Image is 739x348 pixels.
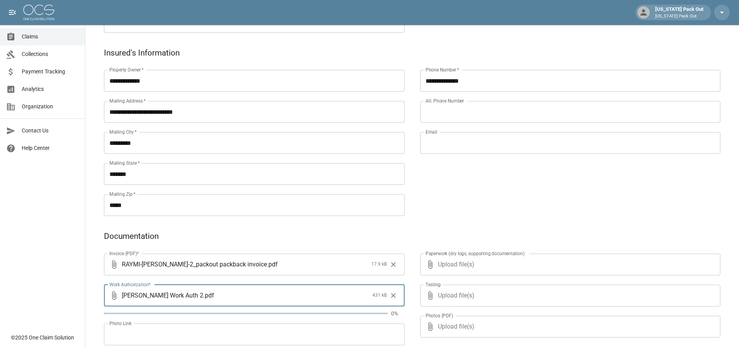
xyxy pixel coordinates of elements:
label: Invoice (PDF)* [109,250,139,257]
button: open drawer [5,5,20,20]
span: . pdf [267,260,278,269]
span: 17.9 kB [371,261,387,268]
span: . pdf [203,291,214,300]
img: ocs-logo-white-transparent.png [23,5,54,20]
span: Payment Tracking [22,68,79,76]
label: Alt. Phone Number [426,97,464,104]
label: Testing [426,281,441,288]
span: Help Center [22,144,79,152]
p: [US_STATE] Pack Out [655,13,703,20]
label: Email [426,129,437,135]
label: Mailing Address [109,97,145,104]
label: Property Owner [109,66,144,73]
label: Mailing Zip [109,191,136,197]
label: Paperwork (dry logs, supporting documentation) [426,250,524,257]
div: [US_STATE] Pack Out [652,5,706,19]
span: Contact Us [22,127,79,135]
span: Upload file(s) [438,285,700,306]
span: Claims [22,33,79,41]
span: [PERSON_NAME] Work Auth 2 [122,291,203,300]
label: Photo Link [109,320,132,327]
span: Collections [22,50,79,58]
span: Analytics [22,85,79,93]
label: Photos (PDF) [426,312,453,319]
button: Clear [388,259,399,270]
button: Clear [388,290,399,301]
div: © 2025 One Claim Solution [11,334,74,341]
span: Organization [22,103,79,111]
label: Work Authorization* [109,281,151,288]
span: Upload file(s) [438,254,700,275]
label: Mailing City [109,129,137,135]
span: 431 kB [372,292,387,299]
p: 0% [391,310,405,317]
span: Upload file(s) [438,316,700,338]
label: Phone Number [426,66,459,73]
span: RAYMI-[PERSON_NAME]-2_packout packback invoice [122,260,267,269]
label: Mailing State [109,160,140,166]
